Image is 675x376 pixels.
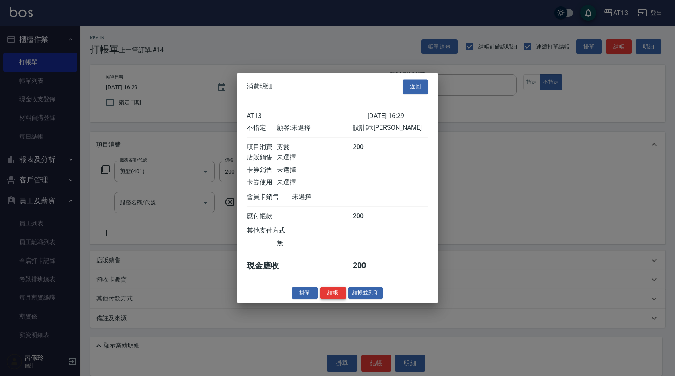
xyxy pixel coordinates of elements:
[277,153,352,162] div: 未選擇
[353,124,428,132] div: 設計師: [PERSON_NAME]
[277,239,352,247] div: 無
[277,143,352,151] div: 剪髮
[320,287,346,299] button: 結帳
[348,287,383,299] button: 結帳並列印
[292,193,368,201] div: 未選擇
[403,79,428,94] button: 返回
[247,143,277,151] div: 項目消費
[247,153,277,162] div: 店販銷售
[353,143,383,151] div: 200
[353,260,383,271] div: 200
[277,166,352,174] div: 未選擇
[353,212,383,221] div: 200
[292,287,318,299] button: 掛單
[247,212,277,221] div: 應付帳款
[247,166,277,174] div: 卡券銷售
[247,112,368,120] div: AT13
[247,124,277,132] div: 不指定
[277,178,352,187] div: 未選擇
[247,193,292,201] div: 會員卡銷售
[247,260,292,271] div: 現金應收
[247,83,272,91] span: 消費明細
[277,124,352,132] div: 顧客: 未選擇
[247,178,277,187] div: 卡券使用
[368,112,428,120] div: [DATE] 16:29
[247,227,307,235] div: 其他支付方式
